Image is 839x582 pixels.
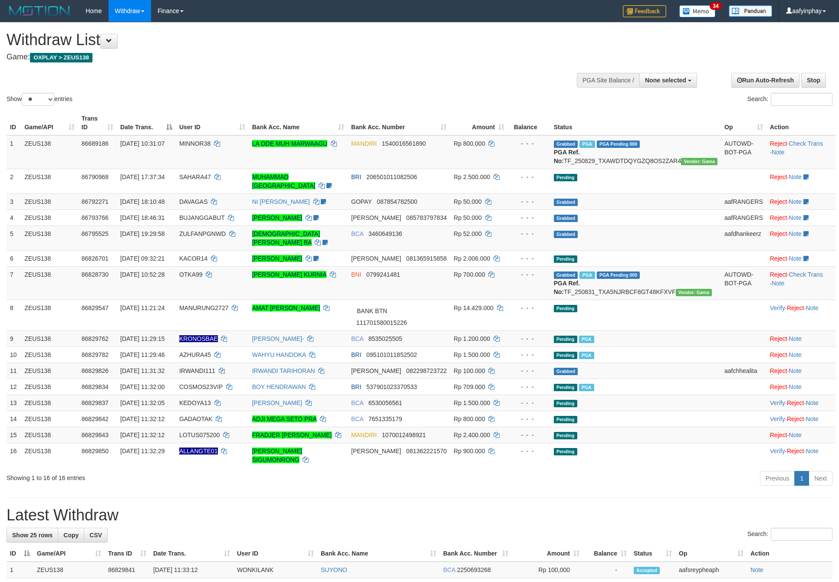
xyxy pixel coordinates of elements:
a: Note [772,280,785,287]
div: - - - [511,366,546,375]
span: [DATE] 11:31:32 [120,367,165,374]
span: [DATE] 11:21:24 [120,304,165,311]
span: BNI [351,271,361,278]
span: PGA Pending [597,141,640,148]
span: [DATE] 17:37:34 [120,173,165,180]
span: Rp 800.000 [454,140,485,147]
span: Copy 081365915858 to clipboard [406,255,447,262]
a: Reject [770,351,787,358]
td: · · [767,300,836,330]
span: BRI [351,383,361,390]
span: 86790968 [82,173,109,180]
span: [DATE] 11:32:29 [120,448,165,454]
td: · [767,347,836,363]
span: 86793766 [82,214,109,221]
span: [DATE] 11:32:12 [120,415,165,422]
span: ZULFANPGNWD [179,230,226,237]
span: Show 25 rows [12,532,53,539]
a: Reject [770,198,787,205]
td: ZEUS138 [21,300,78,330]
div: - - - [511,229,546,238]
td: · [767,330,836,347]
a: Reject [770,214,787,221]
span: [DATE] 11:32:05 [120,399,165,406]
span: 86689186 [82,140,109,147]
td: aafchhealita [721,363,767,379]
a: Show 25 rows [7,528,58,543]
span: MINNOR38 [179,140,211,147]
td: 5 [7,226,21,250]
a: Note [789,335,802,342]
b: PGA Ref. No: [554,149,580,164]
input: Search: [771,528,832,541]
th: Game/API: activate to sort column ascending [33,546,105,562]
a: Note [789,230,802,237]
a: Reject [787,399,804,406]
th: Amount: activate to sort column ascending [450,111,508,135]
span: [PERSON_NAME] [351,448,401,454]
th: Bank Acc. Number: activate to sort column ascending [348,111,450,135]
a: Verify [770,415,785,422]
span: 86829547 [82,304,109,311]
a: FRADJER [PERSON_NAME] [252,432,332,438]
span: PGA Pending [597,271,640,279]
span: [PERSON_NAME] [351,367,401,374]
a: Note [806,415,819,422]
span: BCA [351,399,363,406]
span: 86829834 [82,383,109,390]
span: Grabbed [554,368,578,375]
a: Reject [770,432,787,438]
a: MUHAMMAD [GEOGRAPHIC_DATA] [252,173,316,189]
span: Vendor URL: https://trx31.1velocity.biz [681,158,717,165]
a: Reject [770,255,787,262]
td: 13 [7,395,21,411]
span: 86829762 [82,335,109,342]
a: SUYONO [321,566,347,573]
td: aafdhankeerz [721,226,767,250]
span: COSMOS23VIP [179,383,223,390]
span: Marked by aafsreyleap [579,271,595,279]
span: Rp 52.000 [454,230,482,237]
td: 15 [7,427,21,443]
img: panduan.png [729,5,772,17]
td: ZEUS138 [21,379,78,395]
a: Copy [58,528,84,543]
a: BOY HENDRAWAN [252,383,306,390]
span: Grabbed [554,271,578,279]
span: Copy 082298723722 to clipboard [406,367,447,374]
span: Pending [554,416,577,423]
span: Copy 1540016561890 to clipboard [382,140,426,147]
th: Action [767,111,836,135]
input: Search: [771,93,832,106]
button: None selected [639,73,697,88]
img: Feedback.jpg [623,5,666,17]
span: Copy 6530056561 to clipboard [369,399,402,406]
th: Bank Acc. Number: activate to sort column ascending [440,546,512,562]
td: ZEUS138 [21,443,78,468]
a: Note [789,383,802,390]
div: - - - [511,350,546,359]
span: SAHARA47 [179,173,211,180]
span: Copy 085783797834 to clipboard [406,214,447,221]
td: · [767,193,836,209]
select: Showentries [22,93,54,106]
h1: Withdraw List [7,31,551,49]
a: Note [789,255,802,262]
th: User ID: activate to sort column ascending [234,546,317,562]
span: 86829843 [82,432,109,438]
a: 1 [794,471,809,486]
th: Op: activate to sort column ascending [721,111,767,135]
th: User ID: activate to sort column ascending [176,111,249,135]
a: Reject [770,173,787,180]
td: ZEUS138 [21,169,78,193]
div: - - - [511,270,546,279]
span: Copy 1070012498921 to clipboard [382,432,426,438]
th: Date Trans.: activate to sort column ascending [150,546,234,562]
span: Rp 700.000 [454,271,485,278]
span: Vendor URL: https://trx31.1velocity.biz [676,289,712,296]
h4: Game: [7,53,551,62]
span: Pending [554,174,577,181]
td: · · [767,411,836,427]
td: AUTOWD-BOT-PGA [721,135,767,169]
td: · [767,209,836,226]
